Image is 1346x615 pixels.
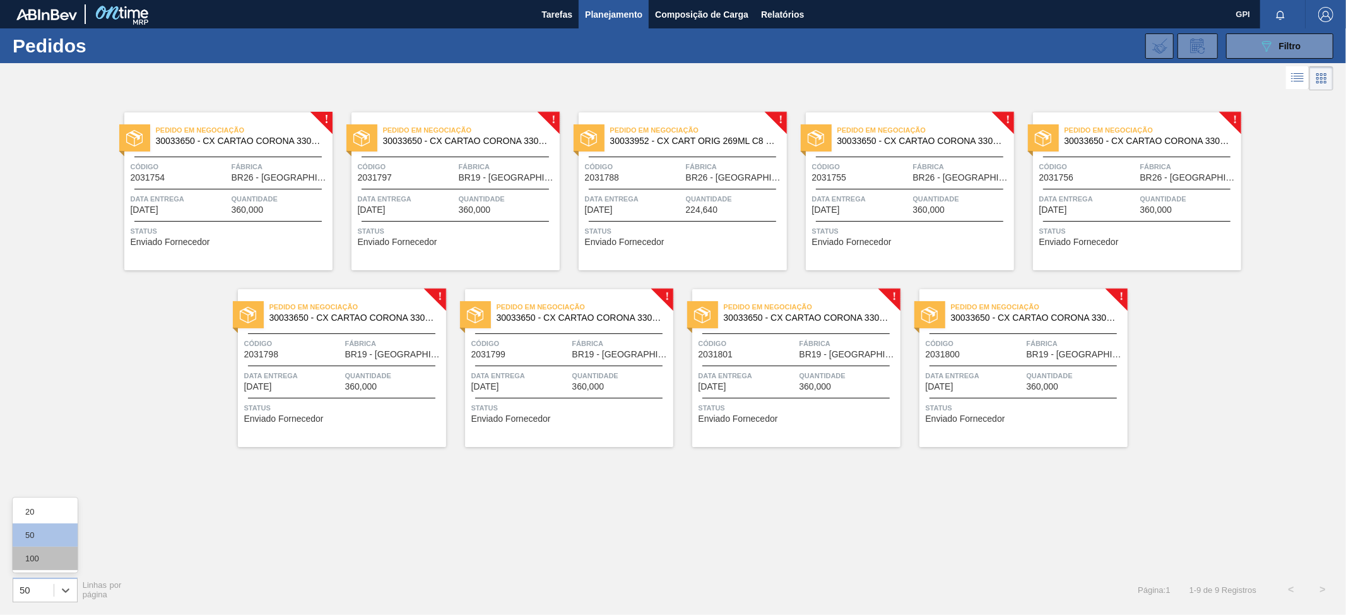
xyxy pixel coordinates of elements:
[913,193,1011,205] span: Quantidade
[686,173,784,182] span: BR26 - Uberlândia
[358,237,437,247] span: Enviado Fornecedor
[1035,130,1051,146] img: status
[585,237,664,247] span: Enviado Fornecedor
[761,7,804,22] span: Relatórios
[358,160,456,173] span: Código
[232,173,329,182] span: BR26 - Uberlândia
[1260,6,1301,23] button: Notificações
[345,350,443,359] span: BR19 - Nova Rio
[131,193,228,205] span: Data entrega
[345,369,443,382] span: Quantidade
[800,369,897,382] span: Quantidade
[358,225,557,237] span: Status
[156,136,322,146] span: 30033650 - CX CARTAO CORONA 330 C6 NIV24
[353,130,370,146] img: status
[269,301,446,313] span: Pedido em Negociação
[585,205,613,215] span: 23/10/2025
[921,307,938,323] img: status
[812,205,840,215] span: 24/10/2025
[446,289,673,447] a: !statusPedido em Negociação30033650 - CX CARTAO CORONA 330 C6 NIV24Código2031799FábricaBR19 - [GE...
[1039,205,1067,215] span: 28/10/2025
[572,337,670,350] span: Fábrica
[126,130,143,146] img: status
[16,9,77,20] img: TNhmsLtSVTkK8tSr43FrP2fwEKptu5GPRR3wAAAABJRU5ErkJggg==
[1027,350,1125,359] span: BR19 - Nova Rio
[1309,66,1333,90] div: Visão em Cards
[1140,193,1238,205] span: Quantidade
[13,523,78,547] div: 50
[471,382,499,391] span: 05/11/2025
[269,313,436,323] span: 30033650 - CX CARTAO CORONA 330 C6 NIV24
[1140,205,1172,215] span: 360,000
[471,402,670,414] span: Status
[812,225,1011,237] span: Status
[926,337,1024,350] span: Código
[699,414,778,424] span: Enviado Fornecedor
[572,382,605,391] span: 360,000
[699,337,796,350] span: Código
[1039,160,1137,173] span: Código
[585,225,784,237] span: Status
[219,289,446,447] a: !statusPedido em Negociação30033650 - CX CARTAO CORONA 330 C6 NIV24Código2031798FábricaBR19 - [GE...
[244,402,443,414] span: Status
[1065,136,1231,146] span: 30033650 - CX CARTAO CORONA 330 C6 NIV24
[699,350,733,359] span: 2031801
[926,402,1125,414] span: Status
[383,124,560,136] span: Pedido em Negociação
[812,173,847,182] span: 2031755
[232,193,329,205] span: Quantidade
[541,7,572,22] span: Tarefas
[926,414,1005,424] span: Enviado Fornecedor
[572,350,670,359] span: BR19 - Nova Rio
[1039,173,1074,182] span: 2031756
[497,313,663,323] span: 30033650 - CX CARTAO CORONA 330 C6 NIV24
[610,136,777,146] span: 30033952 - CX CART ORIG 269ML C8 GPI NIV24
[1027,369,1125,382] span: Quantidade
[471,337,569,350] span: Código
[333,112,560,270] a: !statusPedido em Negociação30033650 - CX CARTAO CORONA 330 C6 NIV24Código2031797FábricaBR19 - [GE...
[459,193,557,205] span: Quantidade
[1140,173,1238,182] span: BR26 - Uberlândia
[1027,337,1125,350] span: Fábrica
[699,369,796,382] span: Data entrega
[1307,574,1338,606] button: >
[837,124,1014,136] span: Pedido em Negociação
[1145,33,1174,59] div: Importar Negociações dos Pedidos
[926,350,960,359] span: 2031800
[20,585,30,595] div: 50
[459,173,557,182] span: BR19 - Nova Rio
[581,130,597,146] img: status
[358,193,456,205] span: Data entrega
[345,337,443,350] span: Fábrica
[686,160,784,173] span: Fábrica
[471,350,506,359] span: 2031799
[800,382,832,391] span: 360,000
[131,225,329,237] span: Status
[471,369,569,382] span: Data entrega
[1286,66,1309,90] div: Visão em Lista
[913,173,1011,182] span: BR26 - Uberlândia
[131,205,158,215] span: 21/10/2025
[358,173,393,182] span: 2031797
[471,414,551,424] span: Enviado Fornecedor
[655,7,748,22] span: Composição de Carga
[244,369,342,382] span: Data entrega
[105,112,333,270] a: !statusPedido em Negociação30033650 - CX CARTAO CORONA 330 C6 NIV24Código2031754FábricaBR26 - [GE...
[585,7,642,22] span: Planejamento
[1318,7,1333,22] img: Logout
[926,382,953,391] span: 07/11/2025
[156,124,333,136] span: Pedido em Negociação
[572,369,670,382] span: Quantidade
[699,402,897,414] span: Status
[1140,160,1238,173] span: Fábrica
[585,173,620,182] span: 2031788
[497,301,673,313] span: Pedido em Negociação
[13,39,204,53] h1: Pedidos
[560,112,787,270] a: !statusPedido em Negociação30033952 - CX CART ORIG 269ML C8 GPI NIV24Código2031788FábricaBR26 - [...
[244,382,272,391] span: 05/11/2025
[244,337,342,350] span: Código
[724,313,890,323] span: 30033650 - CX CARTAO CORONA 330 C6 NIV24
[808,130,824,146] img: status
[699,382,726,391] span: 07/11/2025
[1279,41,1301,51] span: Filtro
